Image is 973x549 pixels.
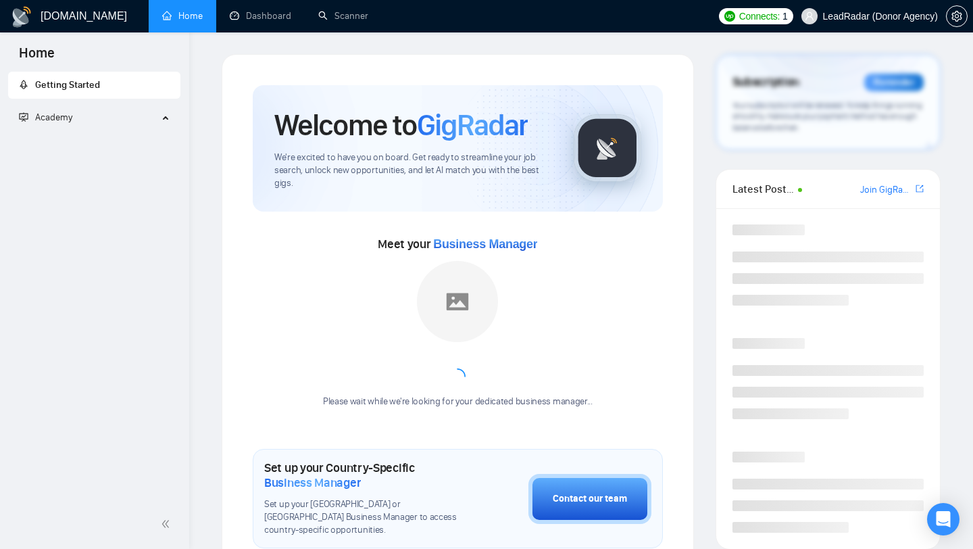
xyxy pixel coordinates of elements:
[161,517,174,531] span: double-left
[35,79,100,91] span: Getting Started
[274,107,528,143] h1: Welcome to
[315,396,601,408] div: Please wait while we're looking for your dedicated business manager...
[11,6,32,28] img: logo
[574,114,641,182] img: gigradar-logo.png
[8,72,180,99] li: Getting Started
[19,80,28,89] span: rocket
[947,11,967,22] span: setting
[162,10,203,22] a: homeHome
[264,498,461,537] span: Set up your [GEOGRAPHIC_DATA] or [GEOGRAPHIC_DATA] Business Manager to access country-specific op...
[274,151,552,190] span: We're excited to have you on board. Get ready to streamline your job search, unlock new opportuni...
[782,9,788,24] span: 1
[417,107,528,143] span: GigRadar
[264,460,461,490] h1: Set up your Country-Specific
[378,237,537,252] span: Meet your
[739,9,780,24] span: Connects:
[805,11,814,21] span: user
[724,11,735,22] img: upwork-logo.png
[8,43,66,72] span: Home
[916,183,924,195] a: export
[732,100,922,133] span: Your subscription will be renewed. To keep things running smoothly, make sure your payment method...
[528,474,651,524] button: Contact our team
[19,112,72,123] span: Academy
[553,492,627,506] div: Contact our team
[318,10,368,22] a: searchScanner
[230,10,291,22] a: dashboardDashboard
[864,74,924,91] div: Reminder
[946,11,968,22] a: setting
[449,368,466,385] span: loading
[860,183,913,197] a: Join GigRadar Slack Community
[264,475,361,490] span: Business Manager
[417,261,498,342] img: placeholder.png
[916,183,924,194] span: export
[732,71,799,94] span: Subscription
[433,237,537,251] span: Business Manager
[946,5,968,27] button: setting
[732,181,794,197] span: Latest Posts from the GigRadar Community
[19,112,28,122] span: fund-projection-screen
[35,112,72,123] span: Academy
[927,503,959,535] div: Open Intercom Messenger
